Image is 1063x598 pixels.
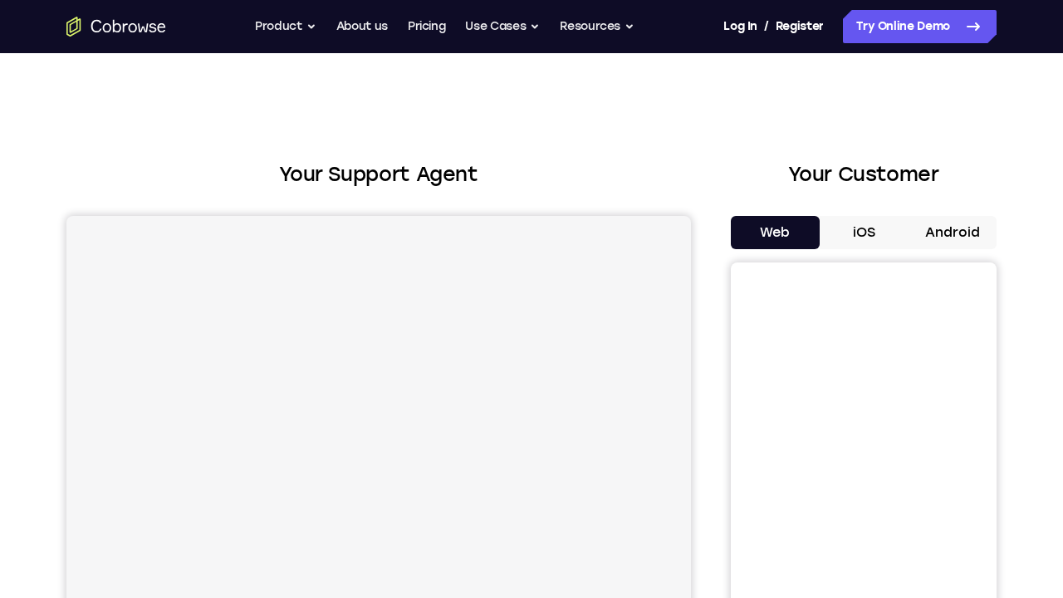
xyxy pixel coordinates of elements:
a: Pricing [408,10,446,43]
a: About us [336,10,388,43]
button: Web [731,216,820,249]
button: iOS [820,216,909,249]
span: / [764,17,769,37]
h2: Your Support Agent [66,159,691,189]
a: Go to the home page [66,17,166,37]
a: Register [776,10,824,43]
button: Android [908,216,997,249]
h2: Your Customer [731,159,997,189]
button: Resources [560,10,634,43]
button: Use Cases [465,10,540,43]
a: Try Online Demo [843,10,997,43]
button: Product [255,10,316,43]
a: Log In [723,10,757,43]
